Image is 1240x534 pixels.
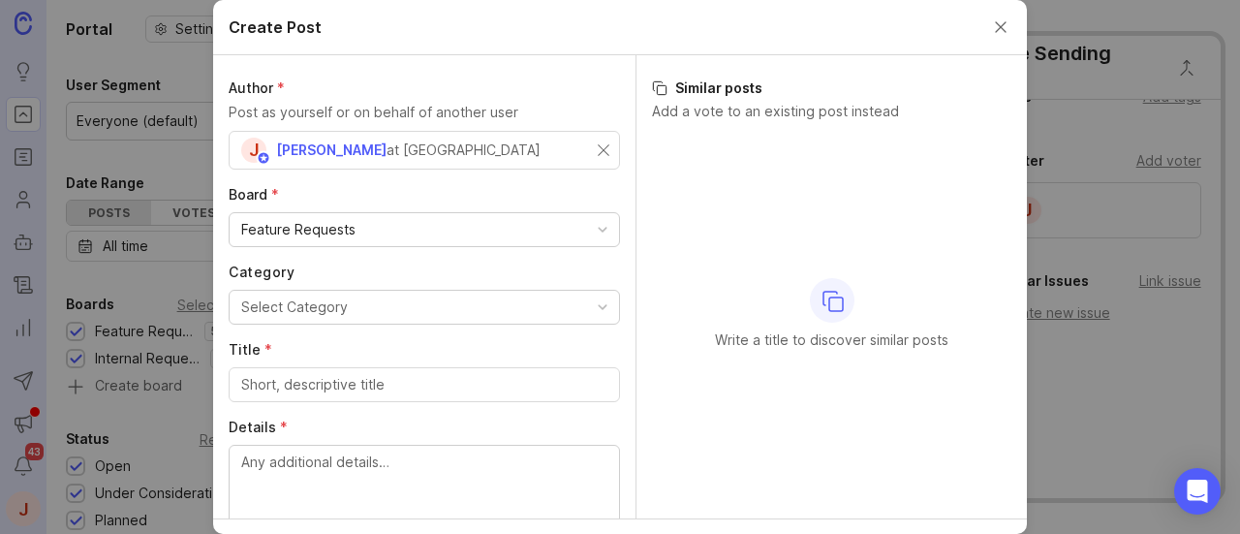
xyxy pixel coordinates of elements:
label: Category [229,263,620,282]
button: Close create post modal [990,16,1011,38]
span: Title (required) [229,341,272,358]
span: [PERSON_NAME] [276,141,387,158]
p: Post as yourself or on behalf of another user [229,102,620,123]
p: Write a title to discover similar posts [715,330,948,350]
span: Author (required) [229,79,285,96]
span: Board (required) [229,186,279,203]
div: at [GEOGRAPHIC_DATA] [387,140,541,161]
h2: Create Post [229,16,322,39]
div: Select Category [241,297,348,318]
h3: Similar posts [652,79,1011,98]
p: Add a vote to an existing post instead [652,102,1011,121]
input: Short, descriptive title [241,374,607,395]
span: Details (required) [229,419,288,435]
div: Open Intercom Messenger [1174,468,1221,515]
div: Feature Requests [241,219,356,240]
div: J [241,138,266,163]
img: member badge [257,151,271,166]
